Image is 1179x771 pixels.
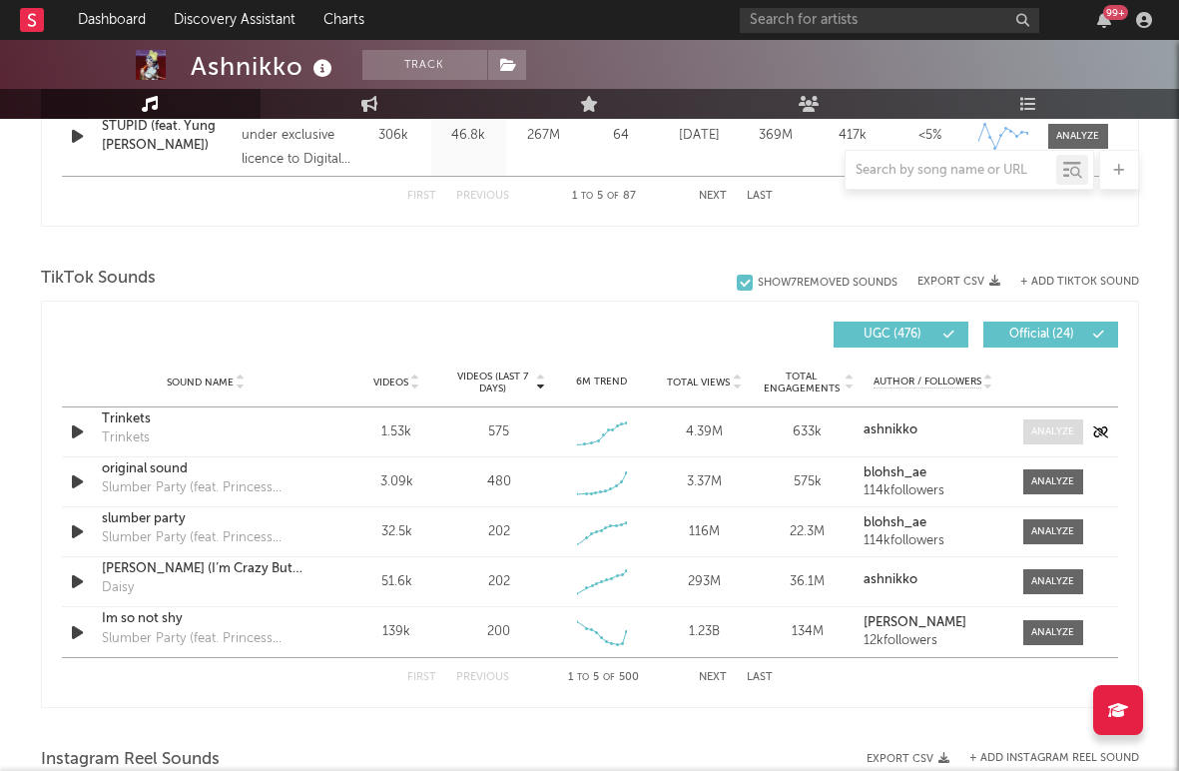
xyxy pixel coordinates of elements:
button: Next [699,672,727,683]
div: 306k [361,126,426,146]
div: + Add Instagram Reel Sound [949,753,1139,764]
button: 99+ [1097,12,1111,28]
div: <5% [896,126,963,146]
div: 2019 Ashnikko under exclusive licence to Digital Picnic Records, a Warner Music Group Company [242,100,350,172]
div: 6M Trend [555,375,648,389]
span: Total Views [667,377,730,388]
div: 64 [586,126,656,146]
div: 575 [488,422,509,442]
button: Last [747,191,773,202]
span: to [577,673,589,682]
div: 293M [658,572,751,592]
span: of [607,192,619,201]
div: 114k followers [864,534,1002,548]
input: Search for artists [740,8,1039,33]
div: Slumber Party (feat. Princess Nokia) [102,528,310,548]
button: + Add TikTok Sound [1000,277,1139,288]
div: 633k [761,422,854,442]
div: 114k followers [864,484,1002,498]
div: 1 5 87 [549,185,659,209]
a: STUPID (feat. Yung [PERSON_NAME]) [102,117,233,156]
div: 22.3M [761,522,854,542]
div: [DATE] [666,126,733,146]
button: First [407,191,436,202]
button: Official(24) [983,322,1118,348]
div: 575k [761,472,854,492]
button: Export CSV [867,753,949,765]
div: 46.8k [436,126,501,146]
button: + Add TikTok Sound [1020,277,1139,288]
a: slumber party [102,509,310,529]
a: ashnikko [864,573,1002,587]
div: Trinkets [102,428,150,448]
span: TikTok Sounds [41,267,156,291]
button: Last [747,672,773,683]
div: Slumber Party (feat. Princess Nokia) [102,629,310,649]
div: 369M [743,126,810,146]
div: 51.6k [350,572,443,592]
button: Next [699,191,727,202]
div: 200 [487,622,510,642]
div: Slumber Party (feat. Princess Nokia) [102,478,310,498]
div: 202 [488,522,510,542]
div: 116M [658,522,751,542]
div: 99 + [1103,5,1128,20]
button: Track [362,50,487,80]
div: 480 [487,472,511,492]
a: Im so not shy [102,609,310,629]
a: ashnikko [864,423,1002,437]
a: [PERSON_NAME] (I’m Crazy But You Like That) [102,559,310,579]
strong: blohsh_ae [864,516,926,529]
div: 3.09k [350,472,443,492]
a: blohsh_ae [864,466,1002,480]
button: UGC(476) [834,322,968,348]
div: 4.39M [658,422,751,442]
button: + Add Instagram Reel Sound [969,753,1139,764]
div: 134M [761,622,854,642]
div: Ashnikko [191,50,337,83]
span: UGC ( 476 ) [847,329,938,341]
strong: [PERSON_NAME] [864,616,966,629]
div: 267M [511,126,576,146]
div: 202 [488,572,510,592]
strong: blohsh_ae [864,466,926,479]
a: Trinkets [102,409,310,429]
strong: ashnikko [864,423,917,436]
button: Previous [456,672,509,683]
div: Daisy [102,578,134,598]
span: Total Engagements [761,371,842,394]
span: Videos (last 7 days) [452,371,533,394]
div: Show 7 Removed Sounds [758,277,897,290]
div: 1 5 500 [549,666,659,690]
div: 3.37M [658,472,751,492]
input: Search by song name or URL [846,163,1056,179]
div: 12k followers [864,634,1002,648]
span: to [581,192,593,201]
div: 1.53k [350,422,443,442]
span: Author / Followers [874,376,981,388]
div: 139k [350,622,443,642]
strong: ashnikko [864,573,917,586]
a: blohsh_ae [864,516,1002,530]
span: Sound Name [167,377,234,388]
div: 417k [820,126,886,146]
button: Export CSV [917,276,1000,288]
button: First [407,672,436,683]
a: original sound [102,459,310,479]
span: Official ( 24 ) [996,329,1088,341]
a: [PERSON_NAME] [864,616,1002,630]
span: of [603,673,615,682]
div: 32.5k [350,522,443,542]
button: Previous [456,191,509,202]
div: 1.23B [658,622,751,642]
div: 36.1M [761,572,854,592]
span: Videos [373,377,408,388]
